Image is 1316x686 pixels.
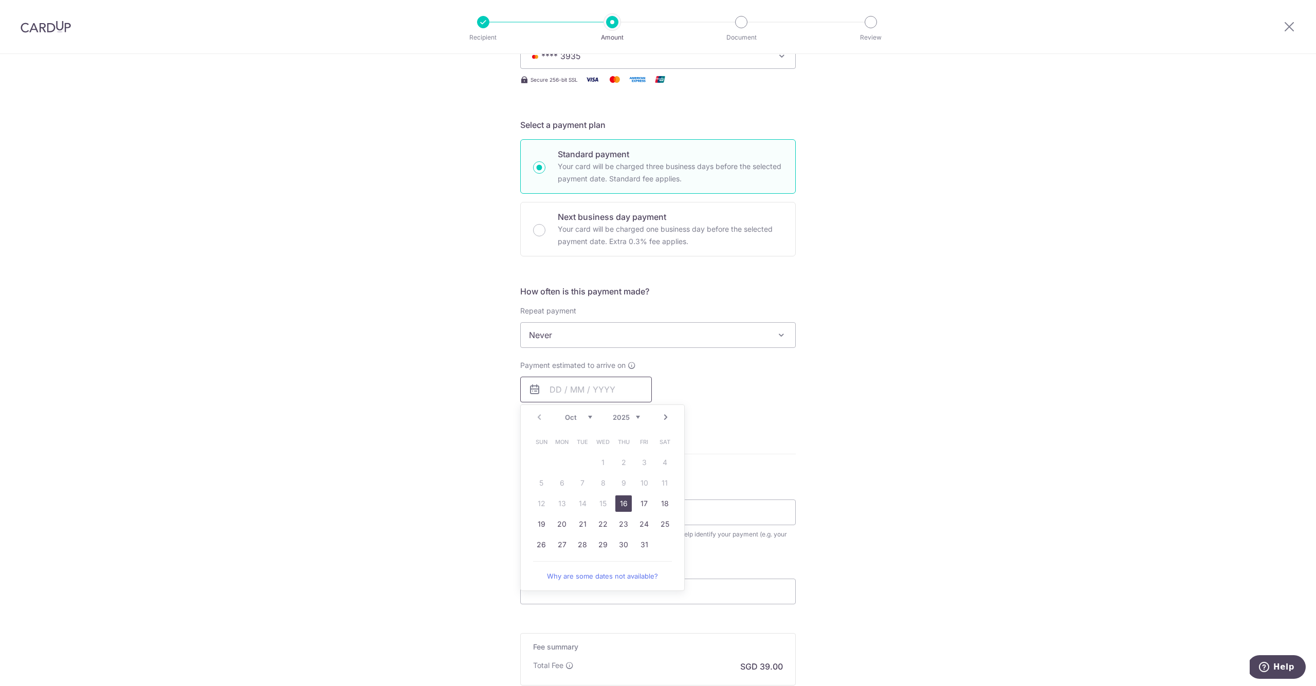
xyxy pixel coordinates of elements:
[554,516,570,532] a: 20
[595,516,611,532] a: 22
[595,536,611,553] a: 29
[574,536,591,553] a: 28
[595,434,611,450] span: Wednesday
[1250,655,1306,681] iframe: Opens a widget where you can find more information
[533,536,550,553] a: 26
[636,516,652,532] a: 24
[574,434,591,450] span: Tuesday
[520,306,576,316] label: Repeat payment
[605,73,625,86] img: Mastercard
[531,76,578,84] span: Secure 256-bit SSL
[656,495,673,512] a: 18
[529,53,541,60] img: MASTERCARD
[636,434,652,450] span: Friday
[656,516,673,532] a: 25
[533,434,550,450] span: Sunday
[636,536,652,553] a: 31
[650,73,670,86] img: Union Pay
[627,73,648,86] img: American Express
[582,73,602,86] img: Visa
[740,660,783,673] p: SGD 39.00
[533,660,563,671] p: Total Fee
[615,495,632,512] a: 16
[558,160,783,185] p: Your card will be charged three business days before the selected payment date. Standard fee appl...
[660,411,672,423] a: Next
[833,32,909,43] p: Review
[703,32,779,43] p: Document
[574,516,591,532] a: 21
[21,21,71,33] img: CardUp
[521,323,795,347] span: Never
[615,536,632,553] a: 30
[520,322,796,348] span: Never
[558,223,783,248] p: Your card will be charged one business day before the selected payment date. Extra 0.3% fee applies.
[520,360,626,370] span: Payment estimated to arrive on
[615,516,632,532] a: 23
[445,32,521,43] p: Recipient
[554,434,570,450] span: Monday
[656,434,673,450] span: Saturday
[533,642,783,652] h5: Fee summary
[615,434,632,450] span: Thursday
[520,377,652,402] input: DD / MM / YYYY
[520,119,796,131] h5: Select a payment plan
[558,211,783,223] p: Next business day payment
[533,516,550,532] a: 19
[558,148,783,160] p: Standard payment
[533,566,672,586] a: Why are some dates not available?
[520,285,796,298] h5: How often is this payment made?
[554,536,570,553] a: 27
[636,495,652,512] a: 17
[574,32,650,43] p: Amount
